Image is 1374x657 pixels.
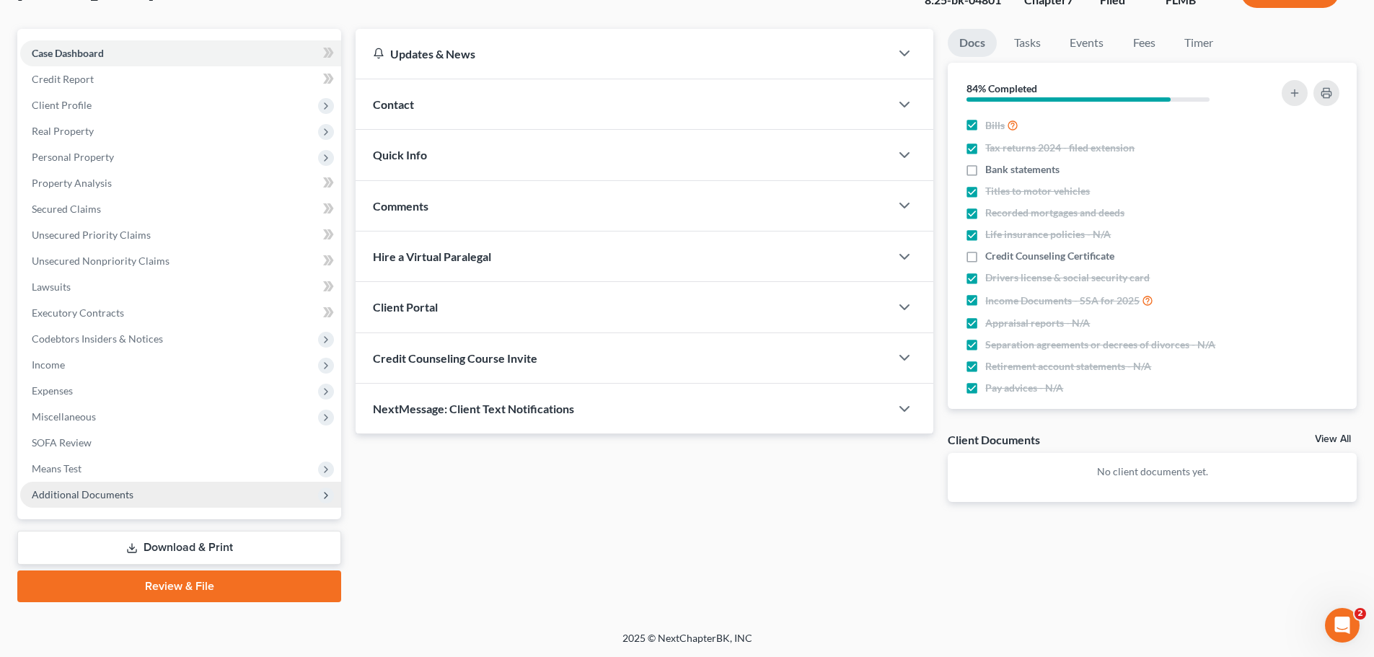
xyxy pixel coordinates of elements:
[32,281,71,293] span: Lawsuits
[32,151,114,163] span: Personal Property
[985,162,1060,177] span: Bank statements
[985,141,1135,155] span: Tax returns 2024 - filed extension
[985,270,1150,285] span: Drivers license & social security card
[32,177,112,189] span: Property Analysis
[373,250,491,263] span: Hire a Virtual Paralegal
[32,99,92,111] span: Client Profile
[20,248,341,274] a: Unsecured Nonpriority Claims
[32,488,133,501] span: Additional Documents
[1173,29,1225,57] a: Timer
[373,97,414,111] span: Contact
[1325,608,1360,643] iframe: Intercom live chat
[20,66,341,92] a: Credit Report
[373,351,537,365] span: Credit Counseling Course Invite
[20,274,341,300] a: Lawsuits
[17,531,341,565] a: Download & Print
[985,316,1090,330] span: Appraisal reports - N/A
[373,148,427,162] span: Quick Info
[985,359,1151,374] span: Retirement account statements - N/A
[32,47,104,59] span: Case Dashboard
[1121,29,1167,57] a: Fees
[373,46,873,61] div: Updates & News
[1003,29,1052,57] a: Tasks
[373,300,438,314] span: Client Portal
[20,300,341,326] a: Executory Contracts
[32,255,169,267] span: Unsecured Nonpriority Claims
[373,199,428,213] span: Comments
[985,227,1111,242] span: Life insurance policies - N/A
[985,206,1124,220] span: Recorded mortgages and deeds
[20,222,341,248] a: Unsecured Priority Claims
[20,40,341,66] a: Case Dashboard
[32,436,92,449] span: SOFA Review
[17,570,341,602] a: Review & File
[276,631,1098,657] div: 2025 © NextChapterBK, INC
[985,338,1215,352] span: Separation agreements or decrees of divorces - N/A
[20,430,341,456] a: SOFA Review
[32,125,94,137] span: Real Property
[948,29,997,57] a: Docs
[32,384,73,397] span: Expenses
[985,381,1063,395] span: Pay advices - N/A
[959,464,1345,479] p: No client documents yet.
[985,249,1114,263] span: Credit Counseling Certificate
[32,410,96,423] span: Miscellaneous
[373,402,574,415] span: NextMessage: Client Text Notifications
[32,358,65,371] span: Income
[32,307,124,319] span: Executory Contracts
[32,332,163,345] span: Codebtors Insiders & Notices
[966,82,1037,94] strong: 84% Completed
[948,432,1040,447] div: Client Documents
[1058,29,1115,57] a: Events
[985,294,1140,308] span: Income Documents - SSA for 2025
[32,73,94,85] span: Credit Report
[20,196,341,222] a: Secured Claims
[32,462,82,475] span: Means Test
[985,184,1090,198] span: Titles to motor vehicles
[985,118,1005,133] span: Bills
[1355,608,1366,619] span: 2
[20,170,341,196] a: Property Analysis
[32,203,101,215] span: Secured Claims
[1315,434,1351,444] a: View All
[32,229,151,241] span: Unsecured Priority Claims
